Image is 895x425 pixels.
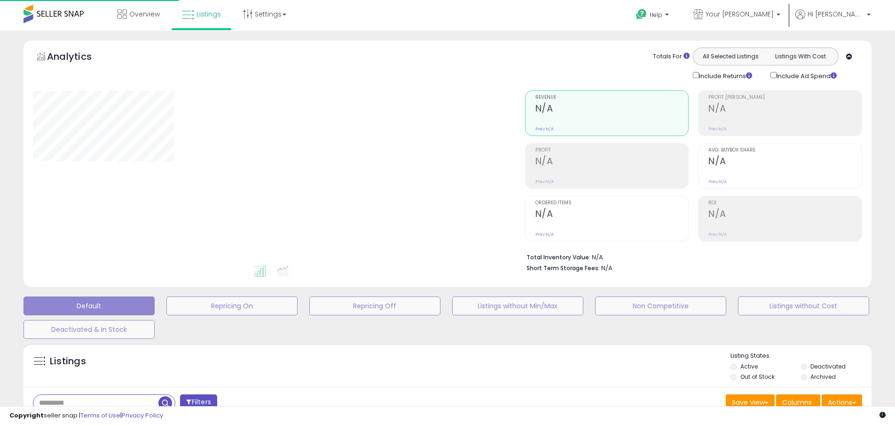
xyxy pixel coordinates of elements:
li: N/A [526,251,856,262]
h2: N/A [708,208,862,221]
h2: N/A [535,103,689,116]
small: Prev: N/A [708,179,727,184]
span: Profit [PERSON_NAME] [708,95,862,100]
div: Include Ad Spend [763,70,852,81]
button: Listings without Min/Max [452,297,583,315]
strong: Copyright [9,411,44,420]
a: Hi [PERSON_NAME] [795,9,871,31]
button: Listings without Cost [738,297,869,315]
span: Avg. Buybox Share [708,148,862,153]
button: Non Competitive [595,297,726,315]
span: Listings [196,9,221,19]
small: Prev: N/A [708,126,727,132]
h2: N/A [708,103,862,116]
h5: Analytics [47,50,110,65]
span: ROI [708,200,862,206]
div: Include Returns [686,70,763,81]
i: Get Help [636,8,647,20]
span: Your [PERSON_NAME] [706,9,774,19]
button: All Selected Listings [696,50,766,63]
h2: N/A [535,156,689,168]
span: N/A [601,264,612,273]
div: Totals For [653,52,690,61]
span: Help [650,11,662,19]
b: Total Inventory Value: [526,253,590,261]
button: Listings With Cost [765,50,835,63]
span: Ordered Items [535,200,689,206]
button: Default [24,297,155,315]
small: Prev: N/A [708,232,727,237]
b: Short Term Storage Fees: [526,264,600,272]
button: Repricing Off [309,297,440,315]
button: Deactivated & In Stock [24,320,155,339]
h2: N/A [708,156,862,168]
div: seller snap | | [9,411,163,420]
a: Help [628,1,678,31]
span: Overview [129,9,160,19]
small: Prev: N/A [535,232,554,237]
small: Prev: N/A [535,179,554,184]
button: Repricing On [166,297,298,315]
span: Profit [535,148,689,153]
h2: N/A [535,208,689,221]
span: Hi [PERSON_NAME] [808,9,864,19]
small: Prev: N/A [535,126,554,132]
span: Revenue [535,95,689,100]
